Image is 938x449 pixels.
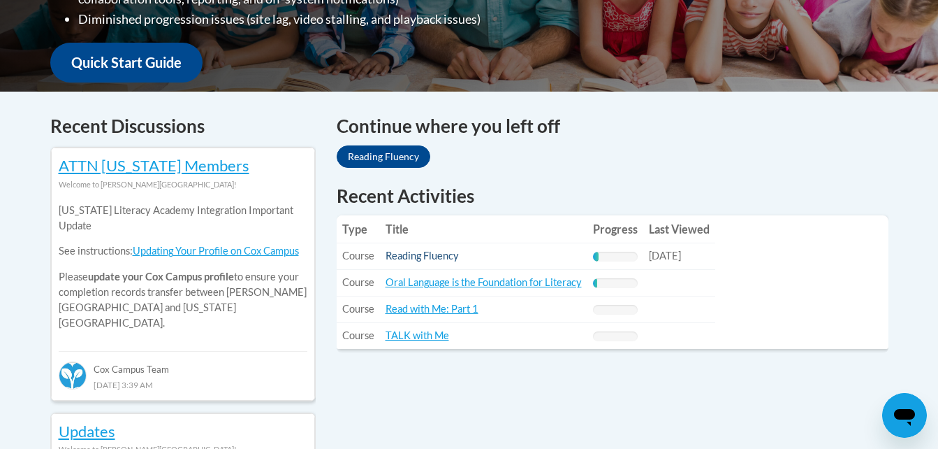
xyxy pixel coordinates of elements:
[337,113,888,140] h4: Continue where you left off
[386,303,478,315] a: Read with Me: Part 1
[587,215,643,243] th: Progress
[59,156,249,175] a: ATTN [US_STATE] Members
[386,329,449,341] a: TALK with Me
[50,113,316,140] h4: Recent Discussions
[59,377,307,392] div: [DATE] 3:39 AM
[133,245,299,257] a: Updating Your Profile on Cox Campus
[386,250,459,262] a: Reading Fluency
[78,9,557,29] li: Diminished progression issues (site lag, video stalling, and playback issues)
[342,250,374,262] span: Course
[59,362,87,390] img: Cox Campus Team
[59,192,307,341] div: Please to ensure your completion records transfer between [PERSON_NAME][GEOGRAPHIC_DATA] and [US_...
[643,215,715,243] th: Last Viewed
[59,351,307,376] div: Cox Campus Team
[59,203,307,234] p: [US_STATE] Literacy Academy Integration Important Update
[50,43,203,83] a: Quick Start Guide
[386,276,582,288] a: Oral Language is the Foundation for Literacy
[882,393,927,438] iframe: Button to launch messaging window
[59,422,115,441] a: Updates
[337,183,888,208] h1: Recent Activities
[337,145,430,168] a: Reading Fluency
[649,250,681,262] span: [DATE]
[593,278,597,288] div: Progress, %
[342,303,374,315] span: Course
[88,271,234,283] b: update your Cox Campus profile
[342,329,374,341] span: Course
[59,243,307,259] p: See instructions:
[380,215,587,243] th: Title
[342,276,374,288] span: Course
[593,252,599,262] div: Progress, %
[337,215,380,243] th: Type
[59,177,307,192] div: Welcome to [PERSON_NAME][GEOGRAPHIC_DATA]!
